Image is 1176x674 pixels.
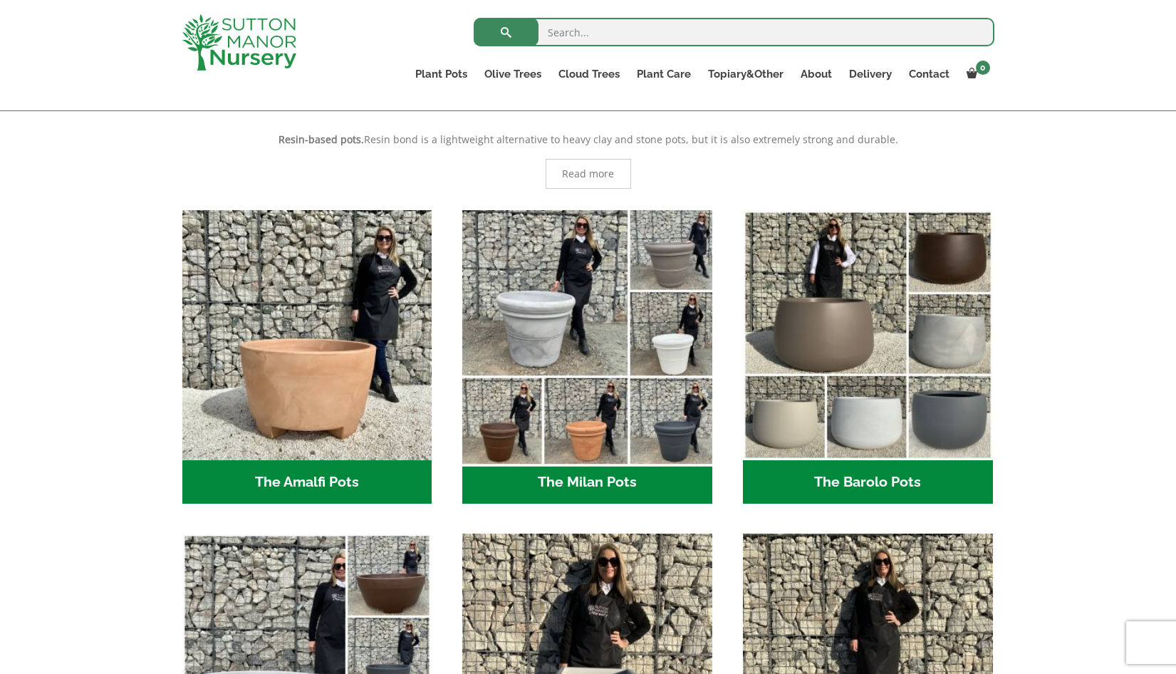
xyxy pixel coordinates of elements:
input: Search... [474,18,994,46]
a: Plant Care [628,64,699,84]
img: The Milan Pots [457,204,719,466]
a: Visit product category The Barolo Pots [743,210,993,504]
img: logo [182,14,296,71]
img: The Amalfi Pots [182,210,432,460]
a: Delivery [841,64,900,84]
span: 0 [976,61,990,75]
a: Topiary&Other [699,64,792,84]
span: Read more [562,169,614,179]
a: 0 [958,64,994,84]
a: Visit product category The Amalfi Pots [182,210,432,504]
img: The Barolo Pots [743,210,993,460]
strong: Resin-based pots. [279,133,364,146]
h2: The Barolo Pots [743,460,993,504]
a: Contact [900,64,958,84]
h2: The Amalfi Pots [182,460,432,504]
a: Visit product category The Milan Pots [462,210,712,504]
h2: The Milan Pots [462,460,712,504]
a: About [792,64,841,84]
p: Resin bond is a lightweight alternative to heavy clay and stone pots, but it is also extremely st... [182,131,994,148]
a: Olive Trees [476,64,550,84]
a: Plant Pots [407,64,476,84]
a: Cloud Trees [550,64,628,84]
